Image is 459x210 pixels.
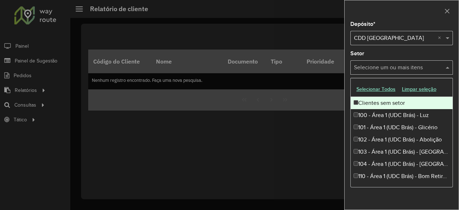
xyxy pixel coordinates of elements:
div: 101 - Área 1 (UDC Brás) - Glicério [351,121,453,134]
label: Depósito [350,20,375,28]
div: 102 - Área 1 (UDC Brás) - Abolição [351,134,453,146]
div: 111 - Área 1 (UDC Brás) - [GEOGRAPHIC_DATA] [351,182,453,195]
span: Clear all [438,34,444,42]
button: Selecionar Todos [353,84,399,95]
div: Clientes sem setor [351,97,453,109]
div: 103 - Área 1 (UDC Brás) - [GEOGRAPHIC_DATA] [351,146,453,158]
ng-dropdown-panel: Options list [350,78,453,187]
div: 100 - Área 1 (UDC Brás) - Luz [351,109,453,121]
div: 110 - Área 1 (UDC Brás) - Bom Retiro / [PERSON_NAME] [351,170,453,182]
div: 104 - Área 1 (UDC Brás) - [GEOGRAPHIC_DATA] [351,158,453,170]
label: Setor [350,49,364,58]
button: Limpar seleção [399,84,440,95]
